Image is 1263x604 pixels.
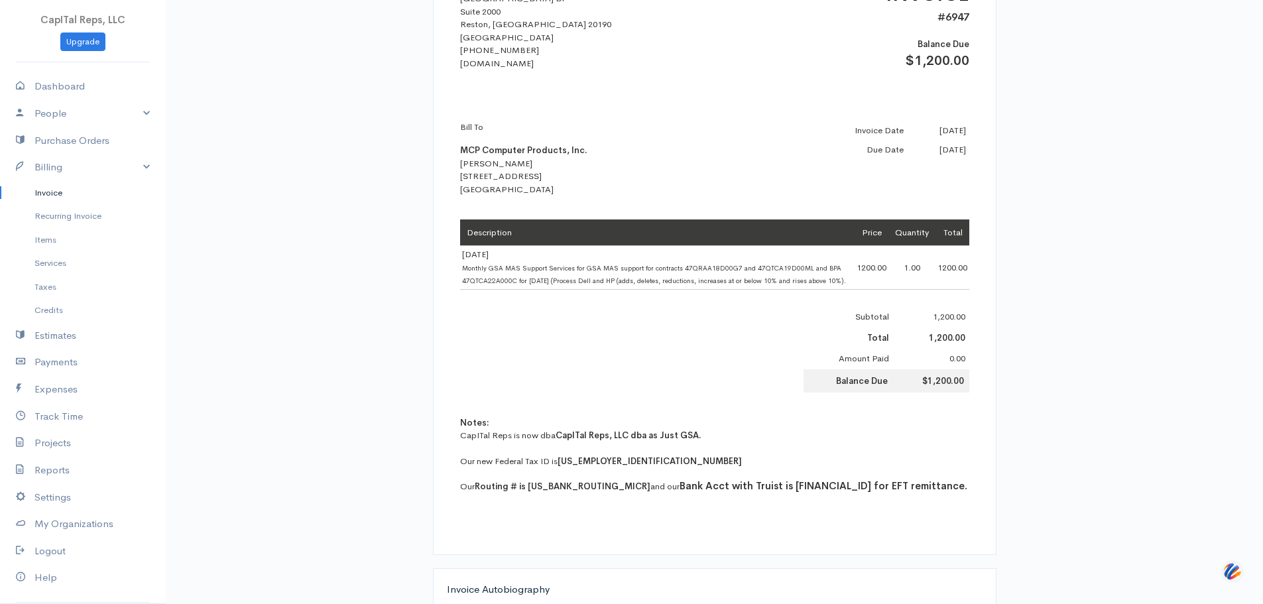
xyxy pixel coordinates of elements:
b: . [680,479,967,492]
td: Total [935,219,969,246]
b: 1,200.00 [929,332,965,343]
span: CapITal Reps, LLC [40,13,125,26]
span: Balance Due [918,38,969,50]
span: Monthly GSA MAS Support Services for GSA MAS support for contracts 47QRAA18D00G7 and 47QTCA19D00M... [462,264,846,286]
span: #6947 [937,10,969,24]
td: Price [855,219,888,246]
td: 1200.00 [935,246,969,290]
span: Our new Federal Tax ID is [460,455,558,467]
div: [PERSON_NAME] [STREET_ADDRESS] [GEOGRAPHIC_DATA] [460,121,692,196]
span: Bank Acct with Truist is [FINANCIAL_ID] for EFT remittance [680,479,965,492]
td: Description [460,219,855,246]
span: Our and our [460,481,680,492]
span: $1,200.00 [905,52,969,69]
td: Due Date [804,140,908,160]
td: Invoice Date [804,121,908,141]
td: Balance Due [804,369,894,393]
b: [US_EMPLOYER_IDENTIFICATION_NUMBER] [558,455,742,467]
a: Upgrade [60,32,105,52]
td: [DATE] [907,140,969,160]
td: $1,200.00 [893,369,969,393]
td: [DATE] [460,246,855,290]
td: [DATE] [907,121,969,141]
span: CapITal Reps is now dba [460,430,556,441]
td: 1,200.00 [893,306,969,328]
div: Invoice Autobiography [447,582,983,597]
b: Routing # is [US_BANK_ROUTING_MICR] [475,481,650,492]
p: Bill To [460,121,692,134]
td: Quantity [888,219,935,246]
span: CapITal Reps, LLC dba as Just GSA. [556,430,701,441]
b: Total [867,332,889,343]
td: 0.00 [893,348,969,369]
td: 1.00 [888,246,935,290]
b: Notes: [460,417,489,428]
td: Subtotal [804,306,894,328]
td: Amount Paid [804,348,894,369]
b: MCP Computer Products, Inc. [460,145,587,156]
img: svg+xml;base64,PHN2ZyB3aWR0aD0iNDQiIGhlaWdodD0iNDQiIHZpZXdCb3g9IjAgMCA0NCA0NCIgZmlsbD0ibm9uZSIgeG... [1221,560,1244,584]
td: 1200.00 [855,246,888,290]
